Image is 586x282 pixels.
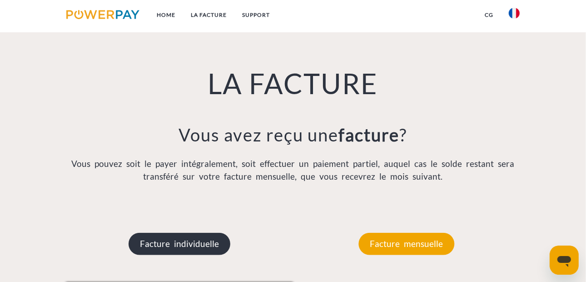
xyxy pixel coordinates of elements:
h3: Vous avez reçu une ? [66,124,520,146]
a: LA FACTURE [183,7,234,23]
iframe: Bouton de lancement de la fenêtre de messagerie [550,246,579,275]
img: fr [509,8,520,19]
a: Support [234,7,278,23]
p: Vous pouvez soit le payer intégralement, soit effectuer un paiement partiel, auquel cas le solde ... [66,157,520,183]
img: logo-powerpay.svg [66,10,139,19]
h1: LA FACTURE [66,66,520,101]
p: Facture individuelle [129,233,230,255]
a: CG [477,7,501,23]
a: Home [149,7,183,23]
b: facture [339,124,400,145]
p: Facture mensuelle [359,233,455,255]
